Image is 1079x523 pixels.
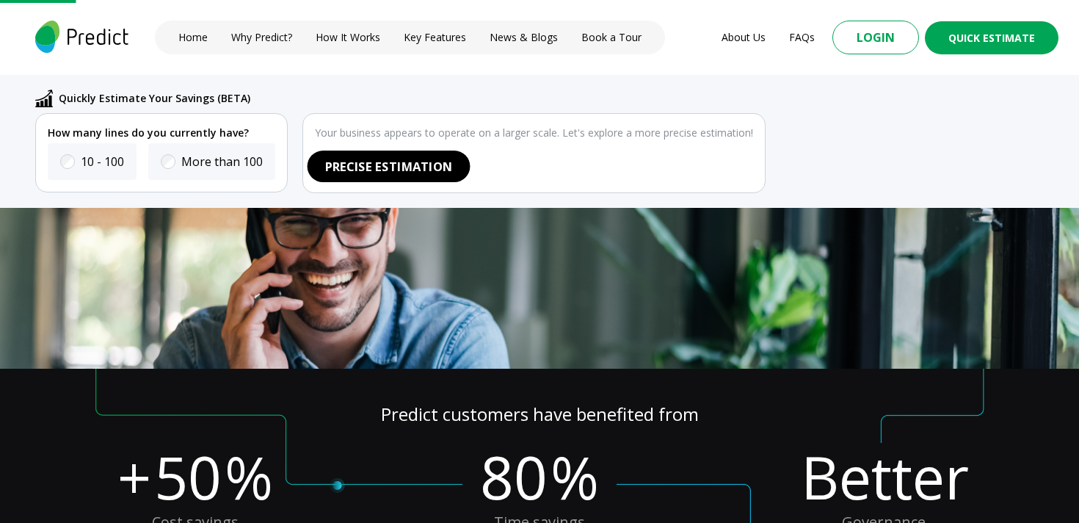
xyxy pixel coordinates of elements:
label: 10 - 100 [81,153,124,170]
a: FAQs [789,30,815,45]
p: Quickly Estimate Your Savings (BETA) [59,90,250,107]
p: How many lines do you currently have? [48,126,275,140]
img: abc [35,90,53,107]
p: 80 [480,443,548,511]
a: Book a Tour [581,30,642,45]
a: Key Features [404,30,466,45]
a: News & Blogs [490,30,558,45]
img: logo [32,21,131,53]
a: Why Predict? [231,30,292,45]
a: About Us [722,30,766,45]
p: 50 [154,443,222,511]
div: % [462,443,617,511]
a: How It Works [316,30,380,45]
p: Your business appears to operate on a larger scale. Let's explore a more precise estimation! [315,126,753,140]
label: More than 100 [181,153,263,170]
button: Login [832,21,919,54]
div: Better [798,443,969,511]
button: Precise Estimation [308,151,471,181]
button: Quick Estimate [925,21,1058,54]
p: Predict customers have benefited from [23,404,1056,444]
a: Home [178,30,208,45]
div: + % [117,443,273,511]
